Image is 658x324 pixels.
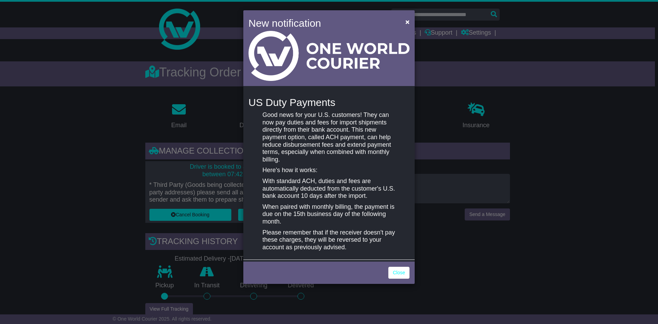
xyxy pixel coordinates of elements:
p: Please remember that if the receiver doesn't pay these charges, they will be reversed to your acc... [263,229,395,251]
p: When paired with monthly billing, the payment is due on the 15th business day of the following mo... [263,203,395,226]
h4: New notification [248,15,395,31]
p: With standard ACH, duties and fees are automatically deducted from the customer's U.S. bank accou... [263,178,395,200]
button: Close [402,15,413,29]
a: Close [388,267,410,279]
p: Here's how it works: [263,167,395,174]
span: × [405,18,410,26]
p: Good news for your U.S. customers! They can now pay duties and fees for import shipments directly... [263,111,395,163]
h4: US Duty Payments [248,97,410,108]
img: Light [248,31,410,81]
